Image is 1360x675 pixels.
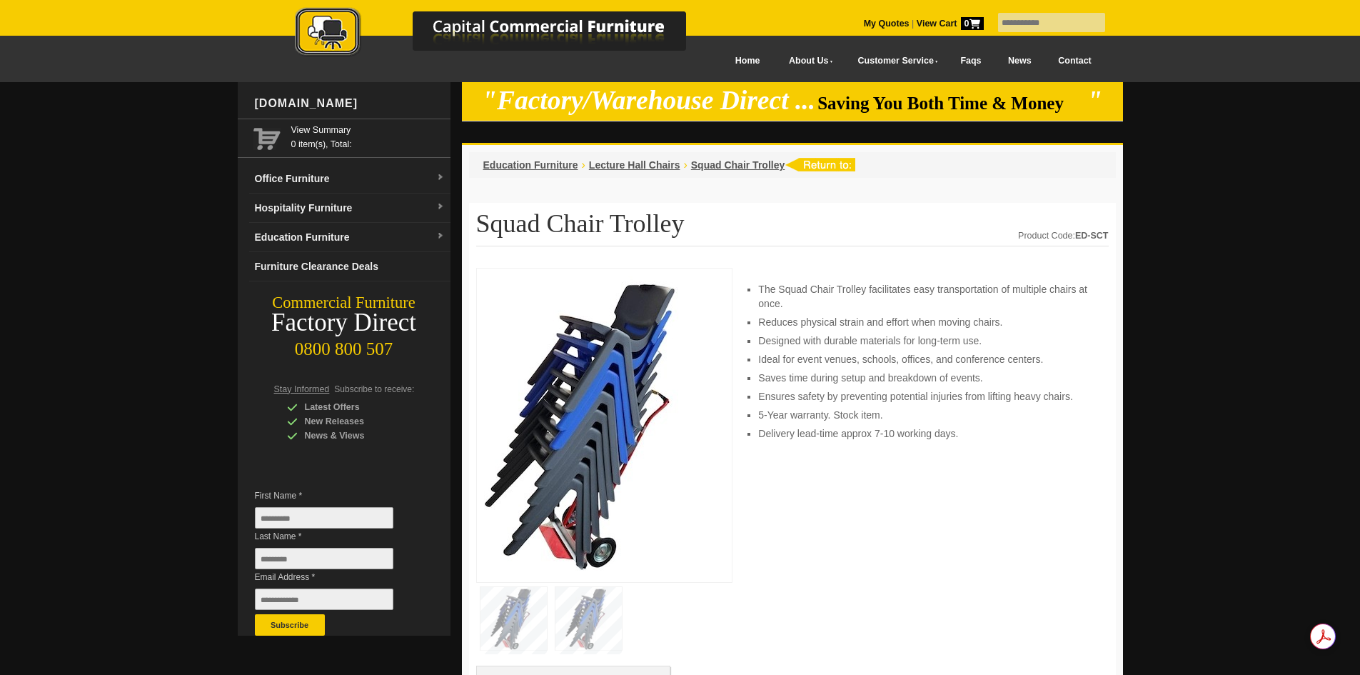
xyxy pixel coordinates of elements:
[249,164,450,194] a: Office Furnituredropdown
[249,223,450,252] a: Education Furnituredropdown
[947,45,995,77] a: Faqs
[255,614,325,636] button: Subscribe
[758,334,1094,348] li: Designed with durable materials for long-term use.
[1075,231,1109,241] strong: ED-SCT
[917,19,984,29] strong: View Cart
[864,19,910,29] a: My Quotes
[484,276,698,571] img: Squad Chair Trolley
[436,203,445,211] img: dropdown
[291,123,445,137] a: View Summary
[582,158,585,172] li: ›
[482,86,815,115] em: "Factory/Warehouse Direct ...
[291,123,445,149] span: 0 item(s), Total:
[785,158,855,171] img: return to
[238,293,450,313] div: Commercial Furniture
[287,429,423,443] div: News & Views
[436,174,445,182] img: dropdown
[476,210,1109,246] h1: Squad Chair Trolley
[817,94,1085,113] span: Saving You Both Time & Money
[274,384,330,394] span: Stay Informed
[334,384,414,394] span: Subscribe to receive:
[758,352,1094,366] li: Ideal for event venues, schools, offices, and conference centers.
[255,570,415,584] span: Email Address *
[914,19,983,29] a: View Cart0
[255,589,393,610] input: Email Address *
[683,158,687,172] li: ›
[758,282,1094,311] li: The Squad Chair Trolley facilitates easy transportation of multiple chairs at once.
[436,232,445,241] img: dropdown
[256,7,755,64] a: Capital Commercial Furniture Logo
[483,159,578,171] a: Education Furniture
[961,17,984,30] span: 0
[758,371,1094,385] li: Saves time during setup and breakdown of events.
[255,489,415,503] span: First Name *
[249,82,450,125] div: [DOMAIN_NAME]
[238,313,450,333] div: Factory Direct
[255,529,415,544] span: Last Name *
[758,426,1094,441] li: Delivery lead-time approx 7-10 working days.
[1087,86,1102,115] em: "
[287,414,423,429] div: New Releases
[589,159,680,171] a: Lecture Hall Chairs
[994,45,1044,77] a: News
[255,507,393,529] input: First Name *
[758,408,1094,422] li: 5-Year warranty. Stock item.
[842,45,947,77] a: Customer Service
[255,548,393,569] input: Last Name *
[256,7,755,59] img: Capital Commercial Furniture Logo
[1044,45,1104,77] a: Contact
[249,252,450,281] a: Furniture Clearance Deals
[691,159,785,171] a: Squad Chair Trolley
[773,45,842,77] a: About Us
[249,194,450,223] a: Hospitality Furnituredropdown
[1018,229,1108,243] div: Product Code:
[758,315,1094,329] li: Reduces physical strain and effort when moving chairs.
[758,389,1094,404] li: Ensures safety by preventing potential injuries from lifting heavy chairs.
[238,332,450,359] div: 0800 800 507
[287,400,423,414] div: Latest Offers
